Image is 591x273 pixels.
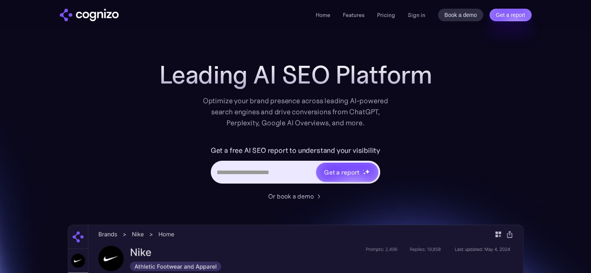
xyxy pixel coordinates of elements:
a: Get a report [490,9,532,21]
a: Or book a demo [268,191,323,201]
img: star [363,169,364,171]
a: home [60,9,119,21]
img: star [363,172,366,175]
a: Features [343,11,365,19]
h1: Leading AI SEO Platform [159,61,432,89]
form: Hero URL Input Form [211,144,380,188]
img: cognizo logo [60,9,119,21]
div: Optimize your brand presence across leading AI-powered search engines and drive conversions from ... [199,95,392,128]
img: star [365,169,370,174]
label: Get a free AI SEO report to understand your visibility [211,144,380,157]
a: Sign in [408,10,425,20]
a: Home [316,11,330,19]
a: Book a demo [438,9,483,21]
a: Get a reportstarstarstar [315,162,379,182]
div: Get a report [324,167,359,177]
a: Pricing [377,11,395,19]
div: Or book a demo [268,191,314,201]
